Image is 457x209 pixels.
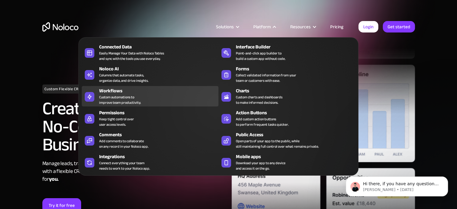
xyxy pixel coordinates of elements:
[42,100,226,154] h2: Create a Customizable No-Code CRM for Your Business Needs
[99,153,221,160] div: Integrations
[218,152,355,172] a: Mobile appsDownload your app to any deviceand access it on the go.
[99,65,221,72] div: Noloco AI
[99,116,134,127] div: Keep tight control over user access levels.
[236,65,358,72] div: Forms
[236,116,289,127] div: Add custom action buttons to perform frequent tasks quicker.
[358,21,378,32] a: Login
[236,43,358,51] div: Interface Builder
[218,42,355,63] a: Interface BuilderPoint-and-click app builder tobuild a custom app without code.
[236,87,358,94] div: Charts
[236,160,285,171] span: Download your app to any device and access it on the go.
[283,23,323,31] div: Resources
[99,138,148,149] div: Add comments to collaborate on any record in your Noloco app.
[99,87,221,94] div: Workflows
[236,94,282,105] div: Custom charts and dashboards to make informed decisions.
[99,94,141,105] div: Custom automations to improve team productivity.
[82,108,218,128] a: PermissionsKeep tight control overuser access levels.
[253,23,271,31] div: Platform
[236,109,358,116] div: Action Buttons
[216,23,234,31] div: Solutions
[290,23,311,31] div: Resources
[218,86,355,106] a: ChartsCustom charts and dashboardsto make informed decisions.
[99,72,148,83] div: Columns that automate tasks, organize data, and drive insights.
[42,22,78,32] a: home
[49,174,59,184] strong: you.
[236,72,296,83] div: Collect validated information from your team or customers with ease.
[99,51,164,61] div: Easily Manage Your Data with Noloco Tables and sync with the tools you use everyday.
[99,109,221,116] div: Permissions
[218,130,355,150] a: Public AccessOpen parts of your app to the public, whilestill maintaining full control over what ...
[99,43,221,51] div: Connected Data
[218,108,355,128] a: Action ButtonsAdd custom action buttonsto perform frequent tasks quicker.
[82,42,218,63] a: Connected DataEasily Manage Your Data with Noloco Tablesand sync with the tools you use everyday.
[323,23,351,31] a: Pricing
[82,152,218,172] a: IntegrationsConnect everything your teamneeds to work to your Noloco app.
[218,64,355,85] a: FormsCollect validated information from yourteam or customers with ease.
[78,29,358,176] nav: Platform
[99,160,150,171] div: Connect everything your team needs to work to your Noloco app.
[99,131,221,138] div: Comments
[246,23,283,31] div: Platform
[236,153,358,160] div: Mobile apps
[42,85,98,94] h1: Custom Flexible CRM Builder
[82,64,218,85] a: Noloco AIColumns that automate tasks,organize data, and drive insights.
[42,160,226,183] div: Manage leads, track sales, and organize client data with a flexible CRM solution—designed especia...
[209,23,246,31] div: Solutions
[82,130,218,150] a: CommentsAdd comments to collaborateon any record in your Noloco app.
[236,51,285,61] div: Point-and-click app builder to build a custom app without code.
[383,21,415,32] a: Get started
[236,131,358,138] div: Public Access
[337,164,457,206] iframe: Intercom notifications message
[236,138,319,149] div: Open parts of your app to the public, while still maintaining full control over what remains priv...
[82,86,218,106] a: WorkflowsCustom automations toimprove team productivity.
